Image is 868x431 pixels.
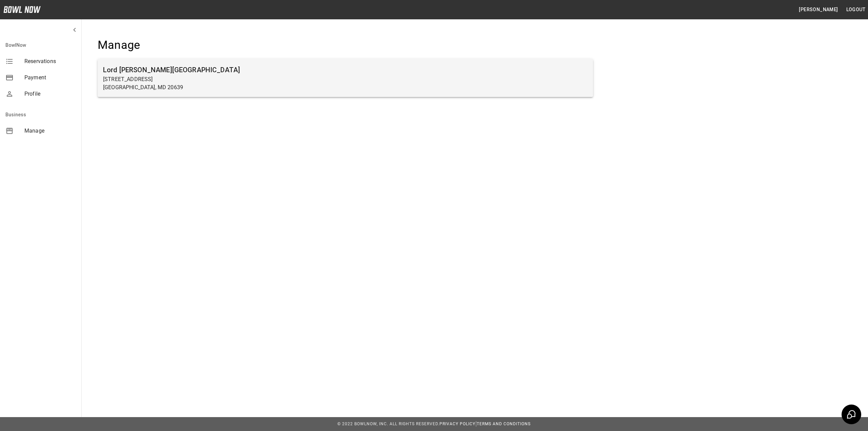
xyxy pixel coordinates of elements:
[3,6,41,13] img: logo
[103,75,588,83] p: [STREET_ADDRESS]
[103,83,588,92] p: [GEOGRAPHIC_DATA], MD 20639
[796,3,841,16] button: [PERSON_NAME]
[844,3,868,16] button: Logout
[24,90,76,98] span: Profile
[337,422,439,426] span: © 2022 BowlNow, Inc. All Rights Reserved.
[24,74,76,82] span: Payment
[477,422,531,426] a: Terms and Conditions
[98,38,593,52] h4: Manage
[103,64,588,75] h6: Lord [PERSON_NAME][GEOGRAPHIC_DATA]
[24,127,76,135] span: Manage
[24,57,76,65] span: Reservations
[439,422,475,426] a: Privacy Policy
